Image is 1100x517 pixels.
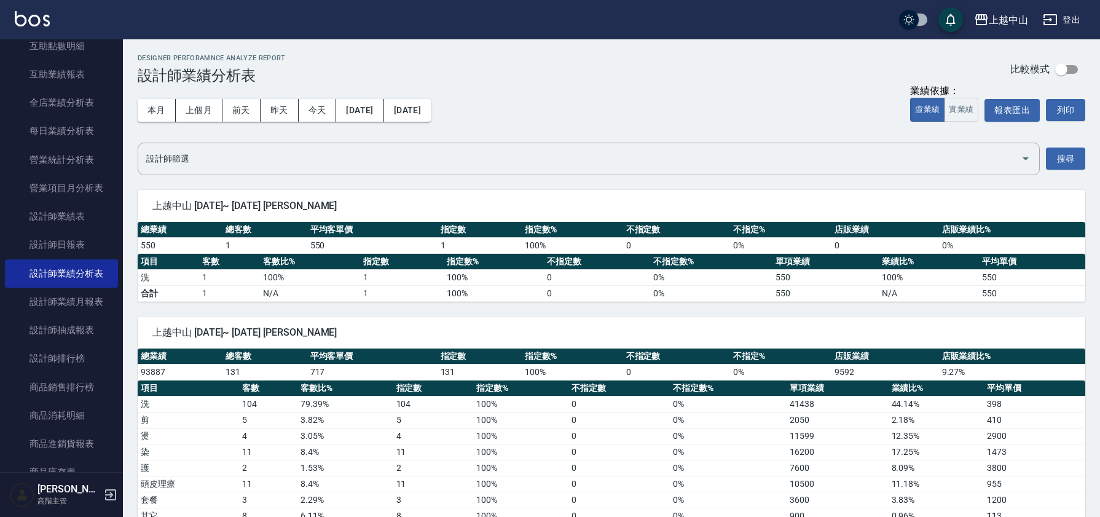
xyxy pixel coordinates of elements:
a: 商品庫存表 [5,458,118,486]
td: 1 [360,269,444,285]
button: [DATE] [336,99,383,122]
button: 實業績 [944,98,978,122]
td: 0 [544,269,650,285]
th: 總業績 [138,349,222,365]
td: 4 [393,428,473,444]
th: 平均客單價 [307,349,438,365]
th: 不指定數 [623,222,731,238]
td: 1473 [984,444,1085,460]
td: 93887 [138,364,222,380]
h2: Designer Perforamnce Analyze Report [138,54,286,62]
td: 燙 [138,428,239,444]
th: 單項業績 [787,381,888,397]
td: 2.29 % [297,492,393,508]
table: a dense table [138,254,1085,302]
div: 業績依據： [910,85,978,98]
td: 1 [360,285,444,301]
td: 0 [568,412,670,428]
th: 不指定% [730,222,831,238]
th: 客數 [199,254,261,270]
th: 指定數 [438,222,522,238]
a: 全店業績分析表 [5,89,118,117]
th: 業績比% [879,254,979,270]
td: 0 [568,428,670,444]
th: 總業績 [138,222,222,238]
h5: [PERSON_NAME] [37,483,100,495]
td: 0 [568,476,670,492]
a: 設計師業績月報表 [5,288,118,316]
td: 7600 [787,460,888,476]
th: 總客數 [222,349,307,365]
td: 17.25 % [889,444,984,460]
th: 不指定% [730,349,831,365]
button: 本月 [138,99,176,122]
button: save [938,7,963,32]
td: 550 [307,237,438,253]
td: 9592 [831,364,939,380]
td: 100 % [444,269,544,285]
button: 前天 [222,99,261,122]
td: 9.27 % [939,364,1085,380]
td: 550 [772,285,879,301]
p: 高階主管 [37,495,100,507]
td: 洗 [138,396,239,412]
td: 131 [438,364,522,380]
th: 不指定數% [670,381,787,397]
td: 3 [393,492,473,508]
td: 11 [393,444,473,460]
th: 店販業績比% [939,222,1085,238]
th: 指定數% [522,349,623,365]
button: 虛業績 [910,98,945,122]
td: 717 [307,364,438,380]
th: 平均單價 [979,254,1085,270]
td: 100 % [473,396,568,412]
td: 100 % [473,412,568,428]
a: 商品銷售排行榜 [5,373,118,401]
td: 0 % [670,460,787,476]
button: 上個月 [176,99,222,122]
td: 0 [568,460,670,476]
th: 店販業績 [831,222,939,238]
td: 100 % [473,428,568,444]
th: 不指定數 [544,254,650,270]
a: 商品進銷貨報表 [5,430,118,458]
a: 互助點數明細 [5,32,118,60]
td: 合計 [138,285,199,301]
th: 客數 [239,381,297,397]
td: 染 [138,444,239,460]
a: 設計師抽成報表 [5,316,118,344]
td: 100 % [473,460,568,476]
img: Logo [15,11,50,26]
a: 設計師業績分析表 [5,259,118,288]
button: 上越中山 [969,7,1033,33]
a: 營業項目月分析表 [5,174,118,202]
button: 今天 [299,99,337,122]
td: 2900 [984,428,1085,444]
th: 指定數% [473,381,568,397]
th: 指定數% [522,222,623,238]
button: 登出 [1038,9,1085,31]
td: 3800 [984,460,1085,476]
td: 398 [984,396,1085,412]
td: 44.14 % [889,396,984,412]
td: 100 % [473,476,568,492]
td: 0 [623,364,731,380]
td: 12.35 % [889,428,984,444]
td: 0 % [730,237,831,253]
a: 設計師業績表 [5,202,118,231]
td: 0 % [939,237,1085,253]
a: 營業統計分析表 [5,146,118,174]
th: 不指定數 [623,349,731,365]
h3: 設計師業績分析表 [138,67,286,84]
td: 2050 [787,412,888,428]
td: 2.18 % [889,412,984,428]
th: 指定數 [438,349,522,365]
td: 0 % [670,476,787,492]
div: 上越中山 [989,12,1028,28]
td: 1 [222,237,307,253]
td: N/A [260,285,360,301]
td: 8.4 % [297,444,393,460]
td: 100 % [473,444,568,460]
td: 100 % [473,492,568,508]
td: 10500 [787,476,888,492]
